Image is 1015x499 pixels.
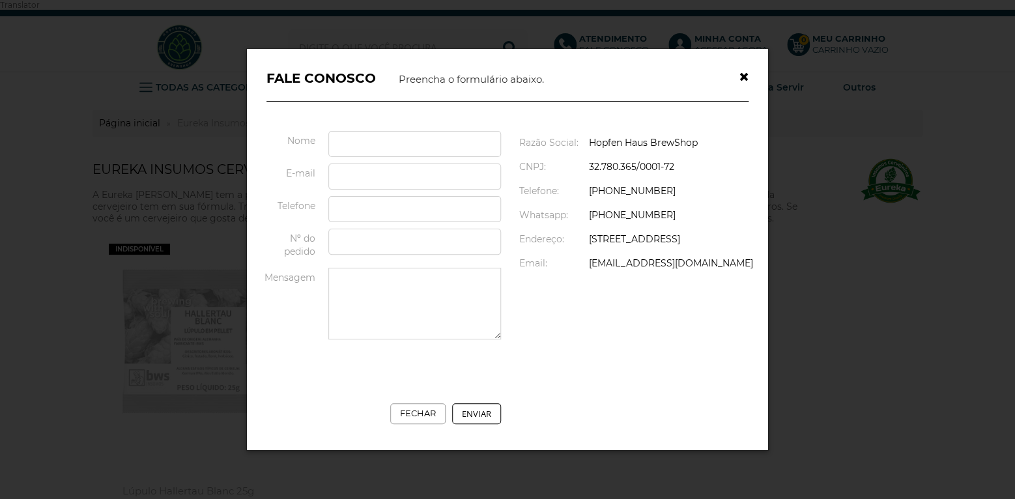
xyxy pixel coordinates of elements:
[589,137,698,149] span: Hopfen Haus BrewShop
[257,229,315,258] label: Nº do pedido
[257,268,315,284] label: Mensagem
[519,137,579,149] b: Razão Social:
[589,233,680,245] span: [STREET_ADDRESS]
[257,196,315,212] label: Telefone
[257,131,315,147] label: Nome
[519,257,547,269] b: Email:
[519,209,568,221] b: Whatsapp:
[589,161,674,173] span: 32.780.365/0001-72
[257,164,315,180] label: E-mail
[390,403,446,424] a: Fechar
[589,209,676,221] a: [PHONE_NUMBER]
[589,257,753,269] a: [EMAIL_ADDRESS][DOMAIN_NAME]
[266,68,749,102] div: Preencha o formulário abaixo.
[266,70,376,86] span: Fale Conosco
[519,161,546,173] b: CNPJ:
[519,185,559,197] b: Telefone:
[589,185,676,197] a: [PHONE_NUMBER]
[452,403,501,424] button: Enviar
[519,233,564,245] b: Endereço:
[276,346,474,397] iframe: reCAPTCHA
